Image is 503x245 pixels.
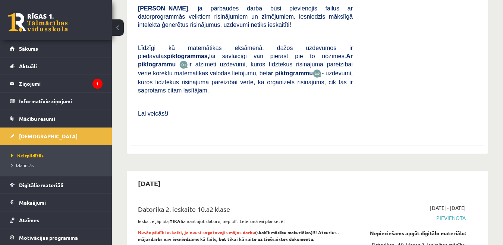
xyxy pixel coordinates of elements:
[138,110,166,117] span: Lai veicās!
[167,53,209,59] b: piktogrammas,
[364,214,466,222] span: Pievienota
[11,152,104,159] a: Neizpildītās
[364,229,466,237] div: Nepieciešams apgūt digitālo materiālu:
[8,13,68,32] a: Rīgas 1. Tālmācības vidusskola
[138,61,353,76] span: ir atzīmēti uzdevumi, kuros līdztekus risinājuma pareizībai vērtē korektu matemātikas valodas lie...
[138,53,353,67] b: Ar piktogrammu
[170,218,182,224] strong: TIKAI
[430,204,466,212] span: [DATE] - [DATE]
[11,153,44,158] span: Neizpildītās
[19,45,38,52] span: Sākums
[138,45,353,67] span: Līdzīgi kā matemātikas eksāmenā, dažos uzdevumos ir piedāvātas lai savlaicīgi vari pierast pie to...
[10,194,103,211] a: Maksājumi
[179,60,188,69] img: JfuEzvunn4EvwAAAAASUVORK5CYII=
[166,110,169,117] span: J
[10,128,103,145] a: [DEMOGRAPHIC_DATA]
[10,75,103,92] a: Ziņojumi1
[138,204,353,218] div: Datorika 2. ieskaite 10.a2 klase
[138,229,255,235] span: Nesāc pildīt ieskaiti, ja neesi sagatavojis mājas darbu
[19,133,78,139] span: [DEMOGRAPHIC_DATA]
[10,176,103,194] a: Digitālie materiāli
[10,211,103,229] a: Atzīmes
[19,63,37,69] span: Aktuāli
[19,115,55,122] span: Mācību resursi
[138,218,353,224] p: Ieskaite jāpilda, izmantojot datoru, nepildīt telefonā vai planšetē!
[19,75,103,92] legend: Ziņojumi
[10,57,103,75] a: Aktuāli
[11,162,34,168] span: Izlabotās
[92,79,103,89] i: 1
[19,182,63,188] span: Digitālie materiāli
[19,234,78,241] span: Motivācijas programma
[313,69,322,78] img: wKvN42sLe3LLwAAAABJRU5ErkJggg==
[138,70,353,94] span: - uzdevumi, kuros līdztekus risinājuma pareizībai vērtē, kā organizēts risinājums, cik tas ir sap...
[131,175,168,192] h2: [DATE]
[10,40,103,57] a: Sākums
[138,5,353,28] span: , ja pārbaudes darbā būsi pievienojis failus ar datorprogrammās veiktiem risinājumiem un zīmējumi...
[19,217,39,223] span: Atzīmes
[10,92,103,110] a: Informatīvie ziņojumi
[19,92,103,110] legend: Informatīvie ziņojumi
[138,229,340,242] strong: (skatīt mācību materiālos)!!! Atceries - mājasdarbs nav iesniedzams kā fails, bet tikai kā saite ...
[19,194,103,211] legend: Maksājumi
[10,110,103,127] a: Mācību resursi
[11,162,104,169] a: Izlabotās
[138,5,188,12] span: [PERSON_NAME]
[268,70,313,76] b: ar piktogrammu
